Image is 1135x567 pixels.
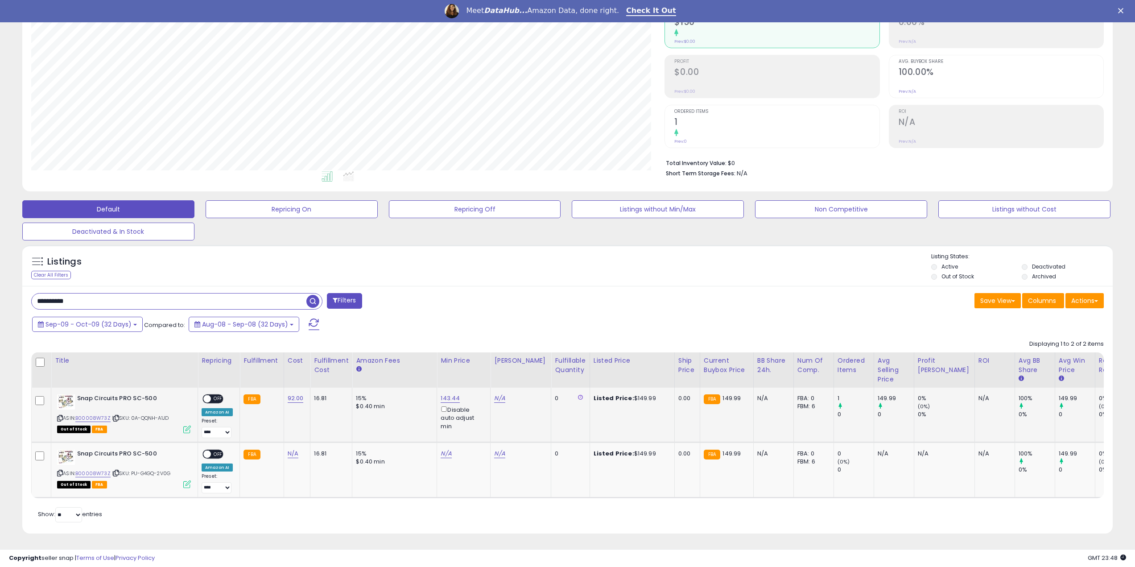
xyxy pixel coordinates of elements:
img: 51nxWzIfa2L._SL40_.jpg [57,394,75,410]
div: 0 [555,394,582,402]
div: 0 [838,450,874,458]
button: Default [22,200,194,218]
small: Prev: $0.00 [674,39,695,44]
div: 0% [918,394,974,402]
div: Return Rate [1099,356,1131,375]
div: Preset: [202,473,233,493]
h5: Listings [47,256,82,268]
span: FBA [92,481,107,488]
small: Avg Win Price. [1059,375,1064,383]
b: Listed Price: [594,449,634,458]
div: Avg Win Price [1059,356,1091,375]
a: Privacy Policy [116,554,155,562]
label: Out of Stock [941,273,974,280]
div: Clear All Filters [31,271,71,279]
button: Actions [1065,293,1104,308]
div: Cost [288,356,307,365]
div: Fulfillment [244,356,280,365]
div: Displaying 1 to 2 of 2 items [1029,340,1104,348]
span: Columns [1028,296,1056,305]
b: Short Term Storage Fees: [666,170,735,177]
div: 1 [838,394,874,402]
div: ASIN: [57,394,191,432]
a: N/A [288,449,298,458]
span: Show: entries [38,510,102,518]
div: FBA: 0 [797,394,827,402]
span: All listings that are currently out of stock and unavailable for purchase on Amazon [57,481,91,488]
b: Snap Circuits PRO SC-500 [77,394,186,405]
div: N/A [878,450,907,458]
small: FBA [244,394,260,404]
h2: $0.00 [674,67,879,79]
div: Disable auto adjust min [441,405,483,430]
div: 0% [1099,410,1135,418]
div: $149.99 [594,394,668,402]
div: 100% [1019,450,1055,458]
a: N/A [494,449,505,458]
div: 0% [1099,450,1135,458]
div: 0% [1019,410,1055,418]
div: N/A [757,450,787,458]
div: FBM: 6 [797,402,827,410]
span: All listings that are currently out of stock and unavailable for purchase on Amazon [57,426,91,433]
div: 149.99 [1059,450,1095,458]
div: $0.40 min [356,458,430,466]
h2: 100.00% [899,67,1103,79]
div: 149.99 [878,394,914,402]
span: 149.99 [722,394,741,402]
a: B00008W73Z [75,414,111,422]
div: Meet Amazon Data, done right. [466,6,619,15]
div: Min Price [441,356,487,365]
div: 0% [918,410,974,418]
a: Check It Out [626,6,676,16]
div: 16.81 [314,450,345,458]
div: Close [1118,8,1127,13]
button: Deactivated & In Stock [22,223,194,240]
div: Fulfillable Quantity [555,356,586,375]
small: Avg BB Share. [1019,375,1024,383]
div: FBM: 6 [797,458,827,466]
b: Total Inventory Value: [666,159,726,167]
div: Listed Price [594,356,671,365]
div: 0.00 [678,450,693,458]
small: Prev: $0.00 [674,89,695,94]
a: 143.44 [441,394,460,403]
a: N/A [441,449,451,458]
div: 0 [878,410,914,418]
span: FBA [92,426,107,433]
span: Ordered Items [674,109,879,114]
button: Non Competitive [755,200,927,218]
div: Fulfillment Cost [314,356,348,375]
div: Preset: [202,418,233,438]
small: FBA [704,394,720,404]
div: Amazon AI [202,408,233,416]
div: $149.99 [594,450,668,458]
button: Columns [1022,293,1064,308]
span: OFF [211,450,225,458]
div: BB Share 24h. [757,356,790,375]
span: 149.99 [722,449,741,458]
div: Ship Price [678,356,696,375]
div: Current Buybox Price [704,356,750,375]
b: Listed Price: [594,394,634,402]
p: Listing States: [931,252,1113,261]
div: N/A [978,450,1008,458]
div: Amazon Fees [356,356,433,365]
small: Prev: N/A [899,89,916,94]
small: (0%) [1099,403,1111,410]
div: Profit [PERSON_NAME] [918,356,971,375]
small: Prev: N/A [899,139,916,144]
small: Prev: N/A [899,39,916,44]
div: [PERSON_NAME] [494,356,547,365]
span: OFF [211,395,225,403]
span: Aug-08 - Sep-08 (32 Days) [202,320,288,329]
a: 92.00 [288,394,304,403]
div: 0 [1059,410,1095,418]
div: Title [55,356,194,365]
small: FBA [244,450,260,459]
div: Avg BB Share [1019,356,1051,375]
div: 0 [838,466,874,474]
i: DataHub... [484,6,527,15]
small: (0%) [918,403,930,410]
label: Archived [1032,273,1056,280]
